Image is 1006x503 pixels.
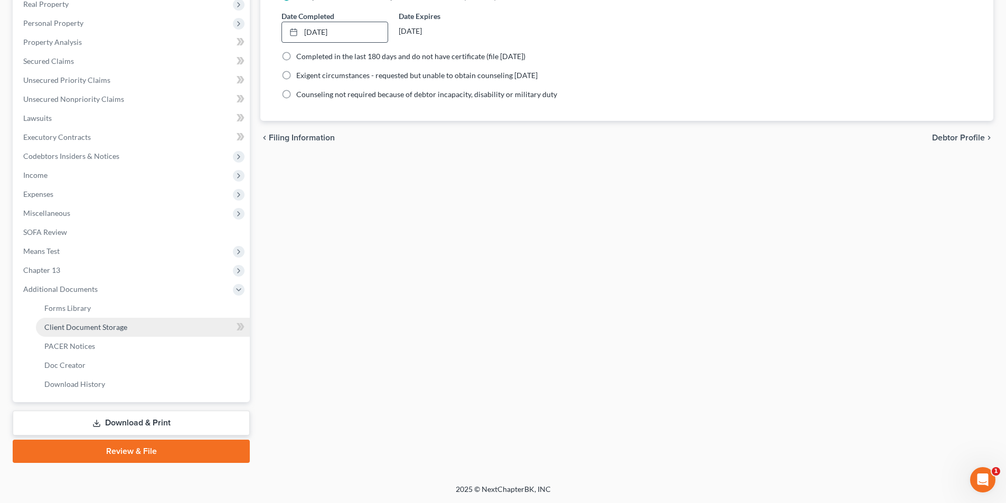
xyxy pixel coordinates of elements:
span: Download History [44,379,105,388]
a: Executory Contracts [15,128,250,147]
a: [DATE] [282,22,387,42]
span: Miscellaneous [23,208,70,217]
span: Doc Creator [44,360,86,369]
span: Personal Property [23,18,83,27]
a: Download History [36,375,250,394]
a: Client Document Storage [36,318,250,337]
a: Forms Library [36,299,250,318]
span: Executory Contracts [23,132,91,141]
span: Chapter 13 [23,265,60,274]
button: Debtor Profile chevron_right [932,134,993,142]
span: Unsecured Priority Claims [23,75,110,84]
span: Secured Claims [23,56,74,65]
i: chevron_right [985,134,993,142]
div: 2025 © NextChapterBK, INC [202,484,804,503]
div: [DATE] [399,22,505,41]
span: SOFA Review [23,227,67,236]
span: Client Document Storage [44,322,127,331]
a: PACER Notices [36,337,250,356]
button: chevron_left Filing Information [260,134,335,142]
span: Income [23,170,48,179]
span: Property Analysis [23,37,82,46]
a: Lawsuits [15,109,250,128]
a: Download & Print [13,411,250,435]
span: Counseling not required because of debtor incapacity, disability or military duty [296,90,557,99]
span: Codebtors Insiders & Notices [23,151,119,160]
span: Lawsuits [23,113,52,122]
a: Unsecured Nonpriority Claims [15,90,250,109]
span: Additional Documents [23,284,98,293]
span: Forms Library [44,303,91,312]
label: Date Completed [281,11,334,22]
label: Date Expires [399,11,505,22]
a: Review & File [13,440,250,463]
span: Expenses [23,189,53,198]
span: Unsecured Nonpriority Claims [23,94,124,103]
iframe: Intercom live chat [970,467,995,492]
span: Filing Information [269,134,335,142]
span: Exigent circumstances - requested but unable to obtain counseling [DATE] [296,71,538,80]
span: PACER Notices [44,341,95,350]
span: Completed in the last 180 days and do not have certificate (file [DATE]) [296,52,525,61]
a: Unsecured Priority Claims [15,71,250,90]
i: chevron_left [260,134,269,142]
span: Means Test [23,246,60,255]
a: Doc Creator [36,356,250,375]
a: Secured Claims [15,52,250,71]
a: SOFA Review [15,223,250,242]
a: Property Analysis [15,33,250,52]
span: Debtor Profile [932,134,985,142]
span: 1 [992,467,1000,476]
